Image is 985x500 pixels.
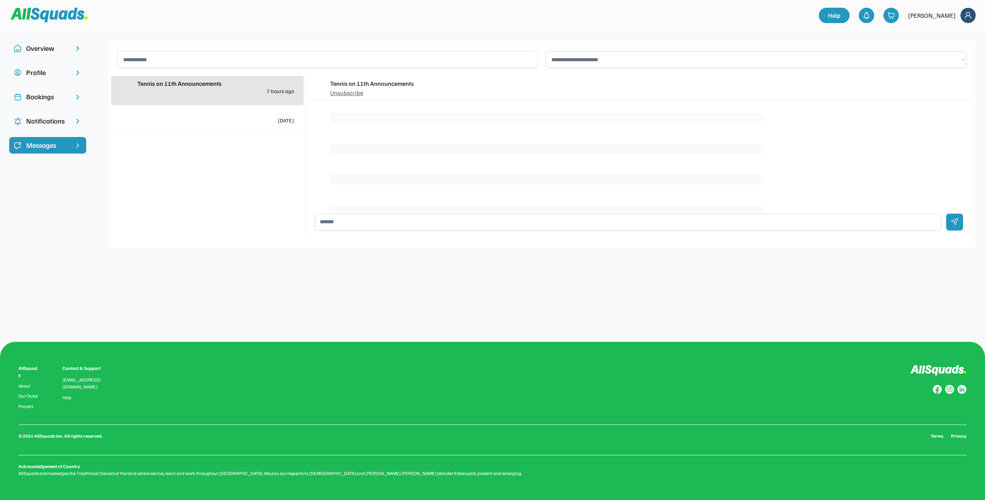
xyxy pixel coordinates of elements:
[14,117,22,125] img: Icon%20copy%204.svg
[310,204,326,219] img: yH5BAEAAAAALAAAAAABAAEAAAIBRAA7
[18,470,967,477] div: AllSquads acknowledges the Traditional Owners of the land where we live, learn and work throughou...
[863,12,870,19] img: bell-03%20%281%29.svg
[330,79,414,88] div: Tennis on 11th Announcements
[931,433,943,440] a: Terms
[310,80,326,96] img: yH5BAEAAAAALAAAAAABAAEAAAIBRAA7
[26,116,69,126] div: Notifications
[18,393,39,399] a: Our Clubs
[18,383,39,389] a: About
[18,404,39,409] a: Players
[26,140,69,151] div: Messages
[908,11,956,20] div: [PERSON_NAME]
[945,385,954,394] img: Group%20copy%207.svg
[62,365,110,372] div: Contact & Support
[310,173,326,189] img: yH5BAEAAAAALAAAAAABAAEAAAIBRAA7
[310,142,326,158] img: yH5BAEAAAAALAAAAAABAAEAAAIBRAA7
[116,110,133,127] img: yH5BAEAAAAALAAAAAABAAEAAAIBRAA7
[951,433,967,440] a: Privacy
[137,79,294,88] div: Tennis on 11th Announcements
[74,69,82,77] img: chevron-right.svg
[74,93,82,101] img: chevron-right.svg
[74,117,82,125] img: chevron-right.svg
[960,8,976,23] img: Frame%2018.svg
[14,69,22,77] img: user-circle.svg
[11,8,88,22] img: Squad%20Logo.svg
[62,376,110,390] div: [EMAIL_ADDRESS][DOMAIN_NAME]
[910,365,967,376] img: Logo%20inverted.svg
[116,82,133,99] img: yH5BAEAAAAALAAAAAABAAEAAAIBRAA7
[267,88,294,94] div: 7 hours ago
[310,112,326,127] img: yH5BAEAAAAALAAAAAABAAEAAAIBRAA7
[26,92,69,102] div: Bookings
[957,385,967,394] img: Group%20copy%206.svg
[62,395,72,400] a: Help
[74,142,82,149] img: chevron-right%20copy%203.svg
[26,67,69,78] div: Profile
[887,12,895,19] img: shopping-cart-01%20%281%29.svg
[933,385,942,394] img: Group%20copy%208.svg
[14,142,22,149] img: Icon%20%2821%29.svg
[14,45,22,52] img: Icon%20copy%2010.svg
[278,117,294,123] div: [DATE]
[18,433,103,440] div: © 2024 AllSquads Inc. All rights reserved.
[74,45,82,52] img: chevron-right.svg
[18,463,80,470] div: Acknowledgement of Country
[14,93,22,101] img: Icon%20copy%202.svg
[819,8,850,23] a: Help
[26,43,69,54] div: Overview
[18,365,39,379] div: AllSquads
[330,88,363,97] div: Unsubscribe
